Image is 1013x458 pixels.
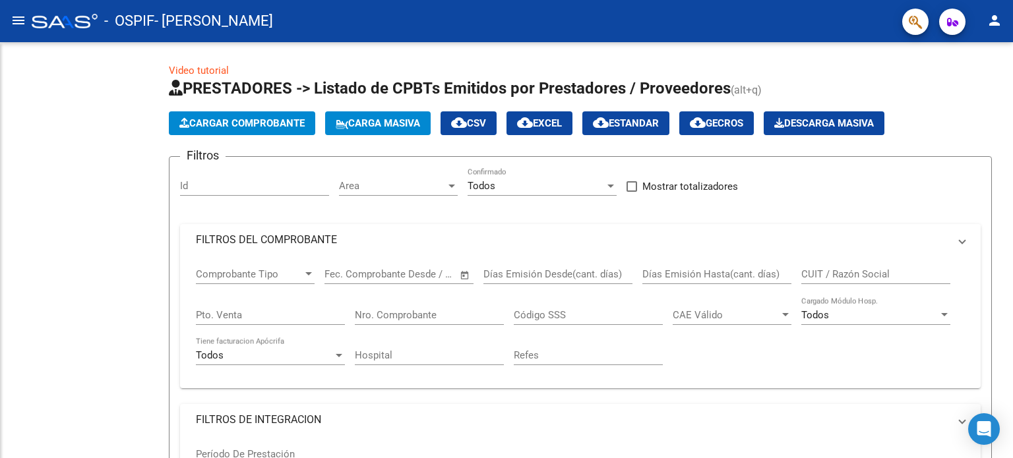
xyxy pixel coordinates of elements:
input: Fecha inicio [324,268,378,280]
span: CSV [451,117,486,129]
span: Todos [801,309,829,321]
a: Video tutorial [169,65,229,76]
button: Descarga Masiva [764,111,884,135]
span: PRESTADORES -> Listado de CPBTs Emitidos por Prestadores / Proveedores [169,79,731,98]
span: Cargar Comprobante [179,117,305,129]
mat-panel-title: FILTROS DEL COMPROBANTE [196,233,949,247]
mat-icon: cloud_download [517,115,533,130]
button: Gecros [679,111,754,135]
span: Carga Masiva [336,117,420,129]
button: Estandar [582,111,669,135]
span: - [PERSON_NAME] [154,7,273,36]
mat-icon: cloud_download [593,115,609,130]
mat-icon: menu [11,13,26,28]
mat-expansion-panel-header: FILTROS DEL COMPROBANTE [180,224,981,256]
span: (alt+q) [731,84,762,96]
span: Area [339,180,446,192]
span: Descarga Masiva [774,117,874,129]
mat-panel-title: FILTROS DE INTEGRACION [196,413,949,427]
input: Fecha fin [390,268,454,280]
span: Mostrar totalizadores [642,179,738,194]
button: CSV [441,111,497,135]
span: EXCEL [517,117,562,129]
span: Comprobante Tipo [196,268,303,280]
span: Todos [196,349,224,361]
span: Todos [468,180,495,192]
span: Estandar [593,117,659,129]
app-download-masive: Descarga masiva de comprobantes (adjuntos) [764,111,884,135]
mat-icon: cloud_download [690,115,706,130]
span: CAE Válido [673,309,780,321]
div: FILTROS DEL COMPROBANTE [180,256,981,388]
mat-icon: cloud_download [451,115,467,130]
button: Carga Masiva [325,111,431,135]
button: EXCEL [506,111,572,135]
button: Cargar Comprobante [169,111,315,135]
span: Gecros [690,117,743,129]
mat-icon: person [987,13,1002,28]
div: Open Intercom Messenger [968,413,1000,445]
button: Open calendar [458,268,473,283]
span: - OSPIF [104,7,154,36]
mat-expansion-panel-header: FILTROS DE INTEGRACION [180,404,981,436]
h3: Filtros [180,146,226,165]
